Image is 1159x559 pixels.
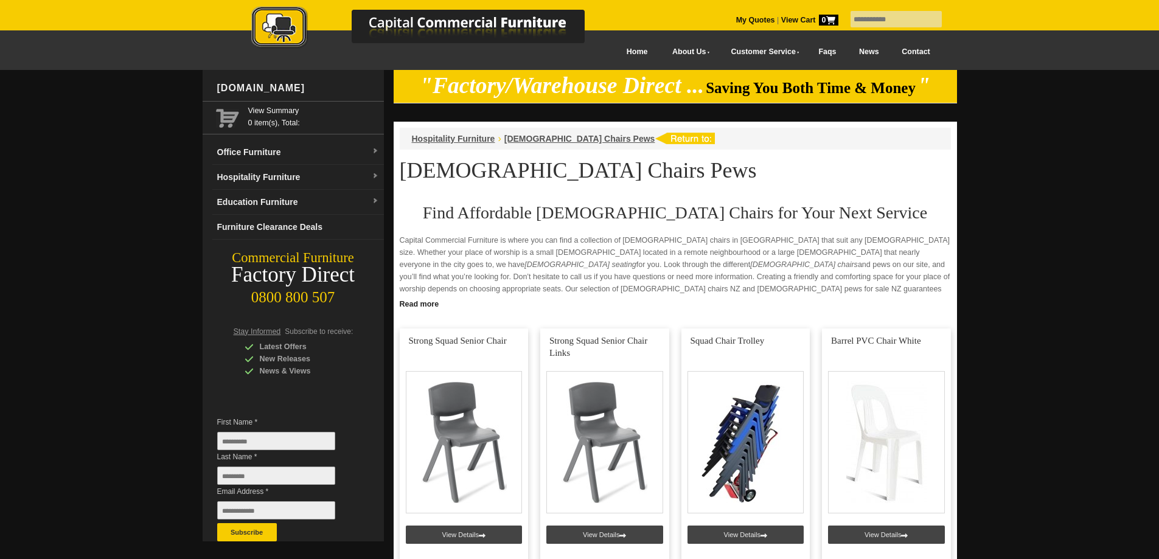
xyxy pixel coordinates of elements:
a: My Quotes [736,16,775,24]
a: Education Furnituredropdown [212,190,384,215]
h1: [DEMOGRAPHIC_DATA] Chairs Pews [400,159,951,182]
a: Customer Service [717,38,807,66]
a: News [847,38,890,66]
span: Saving You Both Time & Money [706,80,916,96]
div: [DOMAIN_NAME] [212,70,384,106]
a: [DEMOGRAPHIC_DATA] Chairs Pews [504,134,655,144]
span: Subscribe to receive: [285,327,353,336]
button: Subscribe [217,523,277,541]
h2: Find Affordable [DEMOGRAPHIC_DATA] Chairs for Your Next Service [400,204,951,222]
img: Capital Commercial Furniture Logo [218,6,644,50]
a: Hospitality Furnituredropdown [212,165,384,190]
a: Faqs [807,38,848,66]
img: return to [655,133,715,144]
p: Capital Commercial Furniture is where you can find a collection of [DEMOGRAPHIC_DATA] chairs in [... [400,234,951,307]
a: Furniture Clearance Deals [212,215,384,240]
a: View Cart0 [779,16,838,24]
img: dropdown [372,173,379,180]
a: Hospitality Furniture [412,134,495,144]
a: Capital Commercial Furniture Logo [218,6,644,54]
a: View Summary [248,105,379,117]
img: dropdown [372,198,379,205]
div: Factory Direct [203,266,384,283]
span: First Name * [217,416,353,428]
em: "Factory/Warehouse Direct ... [420,73,704,98]
em: [DEMOGRAPHIC_DATA] seating [524,260,636,269]
div: 0800 800 507 [203,283,384,306]
span: Last Name * [217,451,353,463]
a: Contact [890,38,941,66]
div: Commercial Furniture [203,249,384,266]
input: First Name * [217,432,335,450]
input: Last Name * [217,467,335,485]
span: Email Address * [217,485,353,498]
input: Email Address * [217,501,335,519]
div: Latest Offers [245,341,360,353]
span: 0 [819,15,838,26]
img: dropdown [372,148,379,155]
span: 0 item(s), Total: [248,105,379,127]
li: › [498,133,501,145]
strong: View Cart [781,16,838,24]
a: About Us [659,38,717,66]
em: " [917,73,930,98]
a: Click to read more [394,295,957,310]
a: Office Furnituredropdown [212,140,384,165]
span: Stay Informed [234,327,281,336]
div: News & Views [245,365,360,377]
div: New Releases [245,353,360,365]
em: [DEMOGRAPHIC_DATA] chairs [750,260,858,269]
